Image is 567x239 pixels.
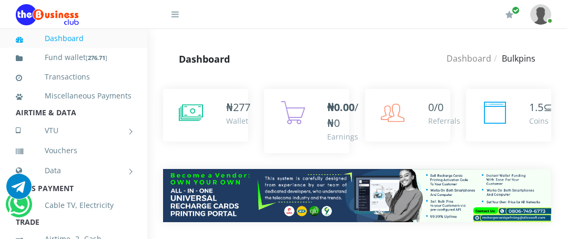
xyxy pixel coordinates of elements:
[529,100,543,114] span: 1.5
[529,115,552,126] div: Coins
[428,115,460,126] div: Referrals
[16,117,131,144] a: VTU
[179,53,230,65] strong: Dashboard
[530,4,551,25] img: User
[86,54,107,62] small: [ ]
[6,182,32,199] a: Chat for support
[16,157,131,184] a: Data
[365,89,450,142] a: 0/0 Referrals
[163,89,248,142] a: ₦277 Wallet
[327,100,358,130] span: /₦0
[264,89,349,153] a: ₦0.00/₦0 Earnings
[163,169,551,222] img: multitenant_rcp.png
[512,6,520,14] span: Renew/Upgrade Subscription
[16,26,131,51] a: Dashboard
[233,100,250,114] span: 277
[226,115,250,126] div: Wallet
[16,4,79,25] img: Logo
[16,84,131,108] a: Miscellaneous Payments
[8,200,29,217] a: Chat for support
[16,138,131,163] a: Vouchers
[491,52,535,65] li: Bulkpins
[428,100,443,114] span: 0/0
[505,11,513,19] i: Renew/Upgrade Subscription
[447,53,491,64] a: Dashboard
[327,131,358,142] div: Earnings
[16,45,131,70] a: Fund wallet[276.71]
[327,100,355,114] b: ₦0.00
[16,193,131,217] a: Cable TV, Electricity
[16,65,131,89] a: Transactions
[88,54,105,62] b: 276.71
[529,99,552,115] div: ⊆
[226,99,250,115] div: ₦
